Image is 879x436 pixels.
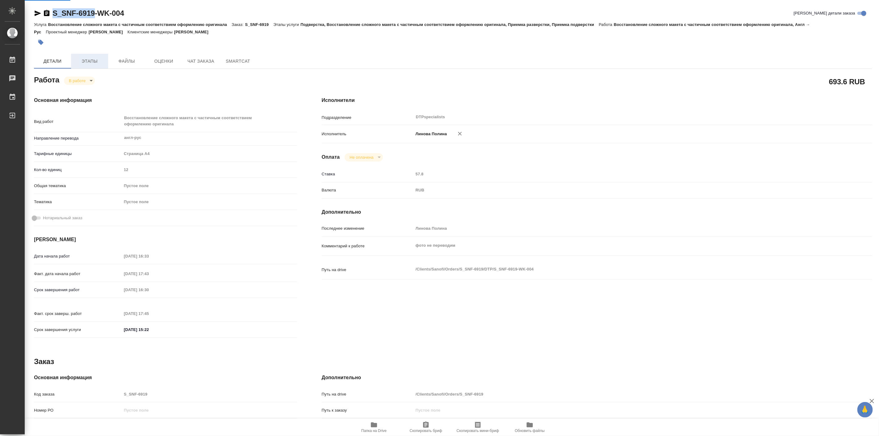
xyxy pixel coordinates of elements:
[400,419,452,436] button: Скопировать бриф
[34,311,122,317] p: Факт. срок заверш. работ
[322,131,414,137] p: Исполнитель
[149,57,179,65] span: Оценки
[186,57,216,65] span: Чат заказа
[223,57,253,65] span: SmartCat
[48,22,231,27] p: Восстановление сложного макета с частичным соответствием оформлению оригинала
[34,74,59,85] h2: Работа
[34,183,122,189] p: Общая тематика
[34,97,297,104] h4: Основная информация
[322,267,414,273] p: Путь на drive
[414,240,826,251] textarea: фото не переводим
[322,208,872,216] h4: Дополнительно
[34,271,122,277] p: Факт. дата начала работ
[794,10,855,16] span: [PERSON_NAME] детали заказа
[67,78,87,83] button: В работе
[34,357,54,367] h2: Заказ
[43,215,82,221] span: Нотариальный заказ
[453,127,467,140] button: Удалить исполнителя
[34,374,297,381] h4: Основная информация
[122,285,176,294] input: Пустое поле
[34,236,297,243] h4: [PERSON_NAME]
[322,115,414,121] p: Подразделение
[89,30,128,34] p: [PERSON_NAME]
[34,253,122,259] p: Дата начала работ
[515,429,545,433] span: Обновить файлы
[34,151,122,157] p: Тарифные единицы
[414,185,826,195] div: RUB
[38,57,67,65] span: Детали
[300,22,599,27] p: Подверстка, Восстановление сложного макета с частичным соответствием оформлению оригинала, Приемк...
[34,407,122,413] p: Номер РО
[414,224,826,233] input: Пустое поле
[452,419,504,436] button: Скопировать мини-бриф
[34,287,122,293] p: Срок завершения работ
[322,171,414,177] p: Ставка
[124,183,290,189] div: Пустое поле
[410,429,442,433] span: Скопировать бриф
[128,30,174,34] p: Клиентские менеджеры
[122,149,297,159] div: Страница А4
[414,170,826,178] input: Пустое поле
[361,429,387,433] span: Папка на Drive
[322,391,414,397] p: Путь на drive
[34,10,41,17] button: Скопировать ссылку для ЯМессенджера
[122,325,176,334] input: ✎ Введи что-нибудь
[322,243,414,249] p: Комментарий к работе
[122,269,176,278] input: Пустое поле
[112,57,142,65] span: Файлы
[46,30,88,34] p: Проектный менеджер
[75,57,104,65] span: Этапы
[34,22,48,27] p: Услуга
[322,225,414,232] p: Последнее изменение
[857,402,873,417] button: 🙏
[122,165,297,174] input: Пустое поле
[414,264,826,275] textarea: /Clients/Sanofi/Orders/S_SNF-6919/DTP/S_SNF-6919-WK-004
[274,22,301,27] p: Этапы услуги
[124,199,290,205] div: Пустое поле
[599,22,614,27] p: Работа
[348,155,375,160] button: Не оплачена
[504,419,556,436] button: Обновить файлы
[348,419,400,436] button: Папка на Drive
[64,77,95,85] div: В работе
[34,199,122,205] p: Тематика
[174,30,213,34] p: [PERSON_NAME]
[122,390,297,399] input: Пустое поле
[34,327,122,333] p: Срок завершения услуги
[245,22,274,27] p: S_SNF-6919
[414,131,447,137] p: Линова Полина
[345,153,383,161] div: В работе
[414,390,826,399] input: Пустое поле
[34,167,122,173] p: Кол-во единиц
[43,10,50,17] button: Скопировать ссылку
[322,374,872,381] h4: Дополнительно
[34,119,122,125] p: Вид работ
[322,97,872,104] h4: Исполнители
[322,153,340,161] h4: Оплата
[829,76,865,87] h2: 693.6 RUB
[53,9,124,17] a: S_SNF-6919-WK-004
[322,407,414,413] p: Путь к заказу
[122,197,297,207] div: Пустое поле
[860,403,870,416] span: 🙏
[232,22,245,27] p: Заказ:
[34,36,48,49] button: Добавить тэг
[414,406,826,415] input: Пустое поле
[456,429,499,433] span: Скопировать мини-бриф
[122,181,297,191] div: Пустое поле
[34,135,122,141] p: Направление перевода
[34,391,122,397] p: Код заказа
[122,406,297,415] input: Пустое поле
[322,187,414,193] p: Валюта
[122,252,176,261] input: Пустое поле
[122,309,176,318] input: Пустое поле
